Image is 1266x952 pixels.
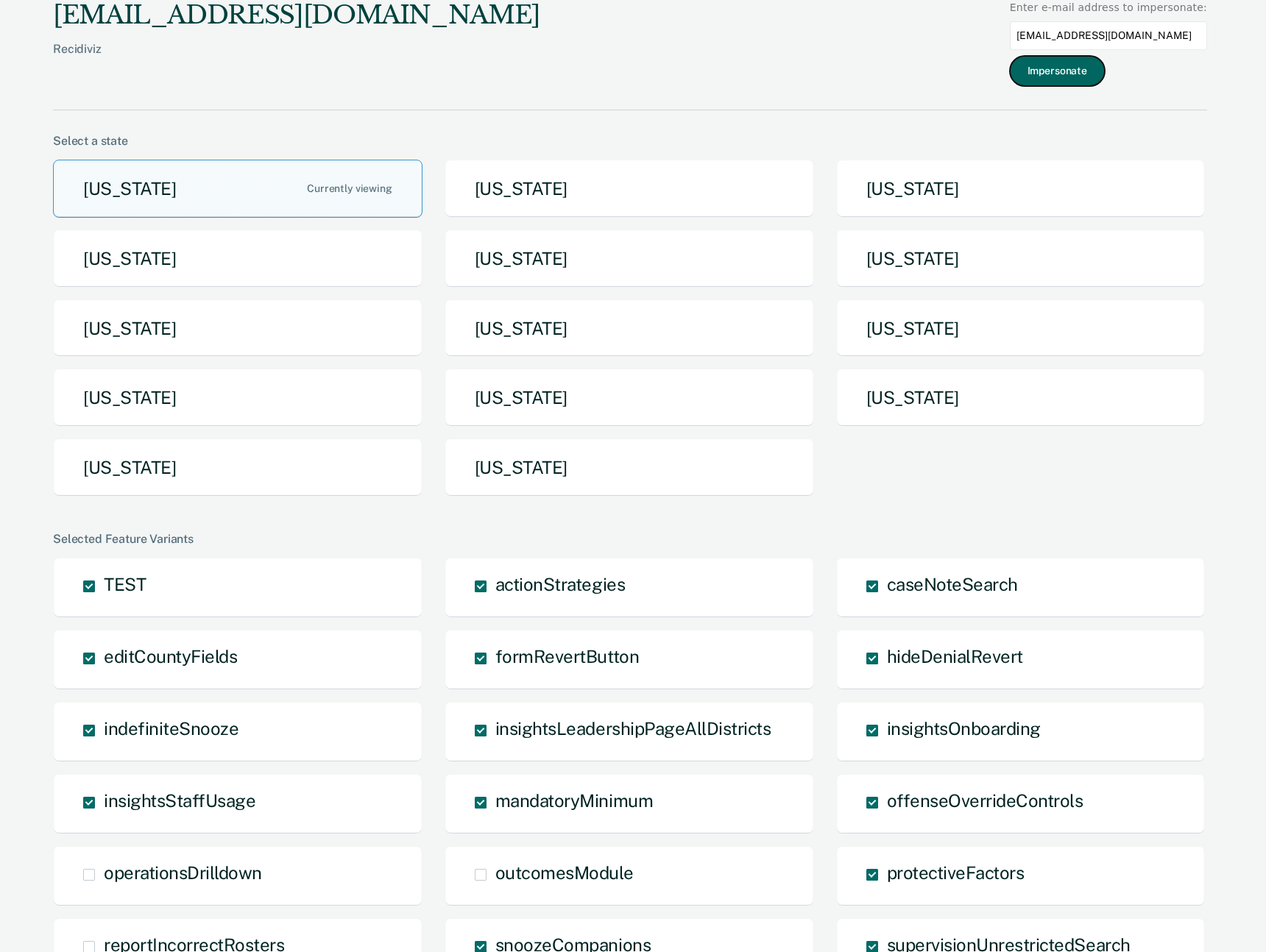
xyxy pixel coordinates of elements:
[887,646,1023,667] span: hideDenialRevert
[495,574,625,594] span: actionStrategies
[53,438,422,497] button: [US_STATE]
[53,532,1207,546] div: Selected Feature Variants
[495,862,633,883] span: outcomesModule
[1010,21,1207,50] input: Enter an email to impersonate...
[104,574,146,594] span: TEST
[836,230,1206,288] button: [US_STATE]
[836,160,1206,218] button: [US_STATE]
[445,299,814,358] button: [US_STATE]
[53,160,422,218] button: [US_STATE]
[495,718,771,739] span: insightsLeadershipPageAllDistricts
[445,438,814,497] button: [US_STATE]
[836,299,1206,358] button: [US_STATE]
[53,134,1207,148] div: Select a state
[104,790,255,811] span: insightsStaffUsage
[495,646,639,667] span: formRevertButton
[445,369,814,427] button: [US_STATE]
[836,369,1206,427] button: [US_STATE]
[53,369,422,427] button: [US_STATE]
[53,230,422,288] button: [US_STATE]
[887,718,1041,739] span: insightsOnboarding
[104,862,262,883] span: operationsDrilldown
[104,646,237,667] span: editCountyFields
[1010,56,1105,86] button: Impersonate
[445,230,814,288] button: [US_STATE]
[445,160,814,218] button: [US_STATE]
[495,790,653,811] span: mandatoryMinimum
[104,718,238,739] span: indefiniteSnooze
[53,42,540,79] div: Recidiviz
[887,574,1018,594] span: caseNoteSearch
[887,862,1025,883] span: protectiveFactors
[53,299,422,358] button: [US_STATE]
[887,790,1083,811] span: offenseOverrideControls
